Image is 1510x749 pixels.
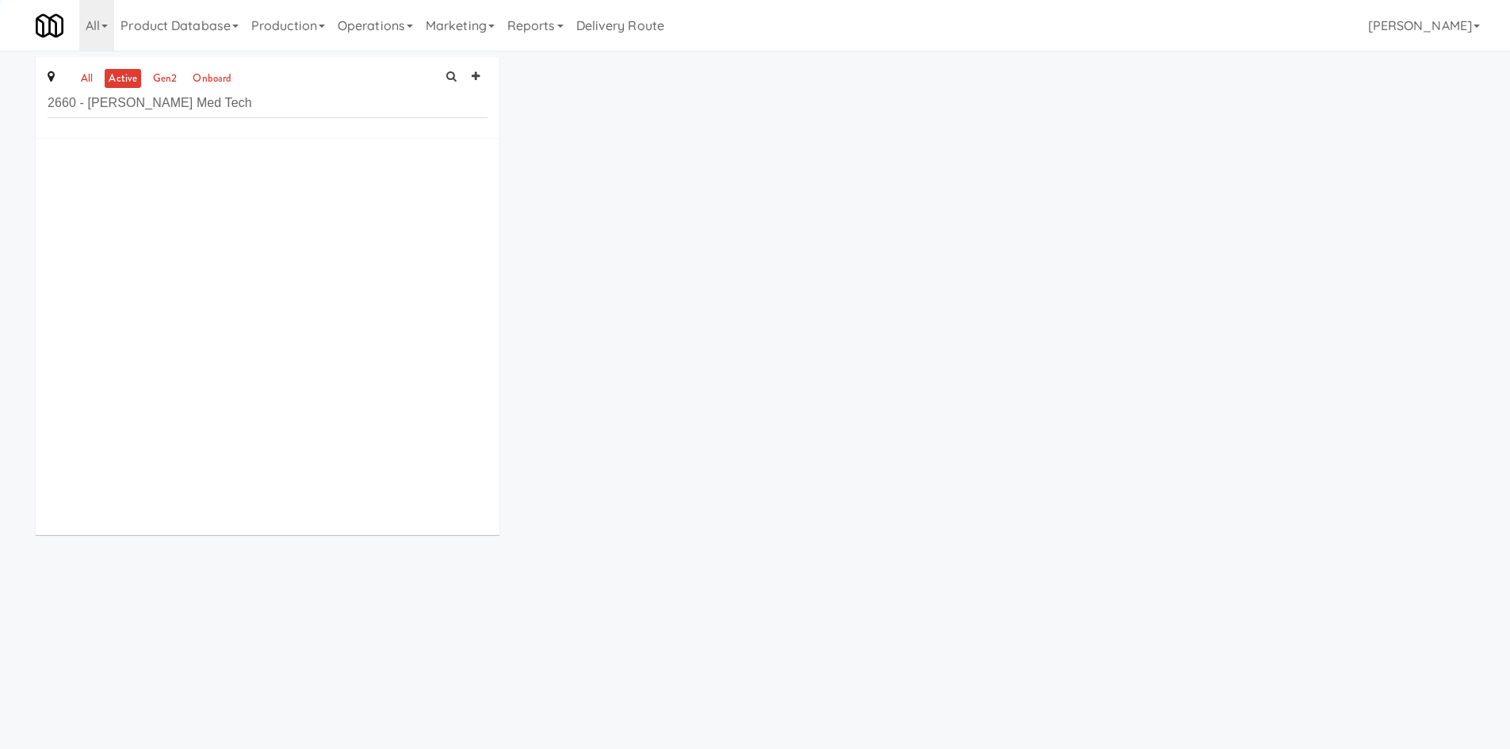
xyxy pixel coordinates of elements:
[149,69,181,89] a: gen2
[36,12,63,40] img: Micromart
[105,69,141,89] a: active
[189,69,235,89] a: onboard
[77,69,97,89] a: all
[48,89,487,118] input: Search site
